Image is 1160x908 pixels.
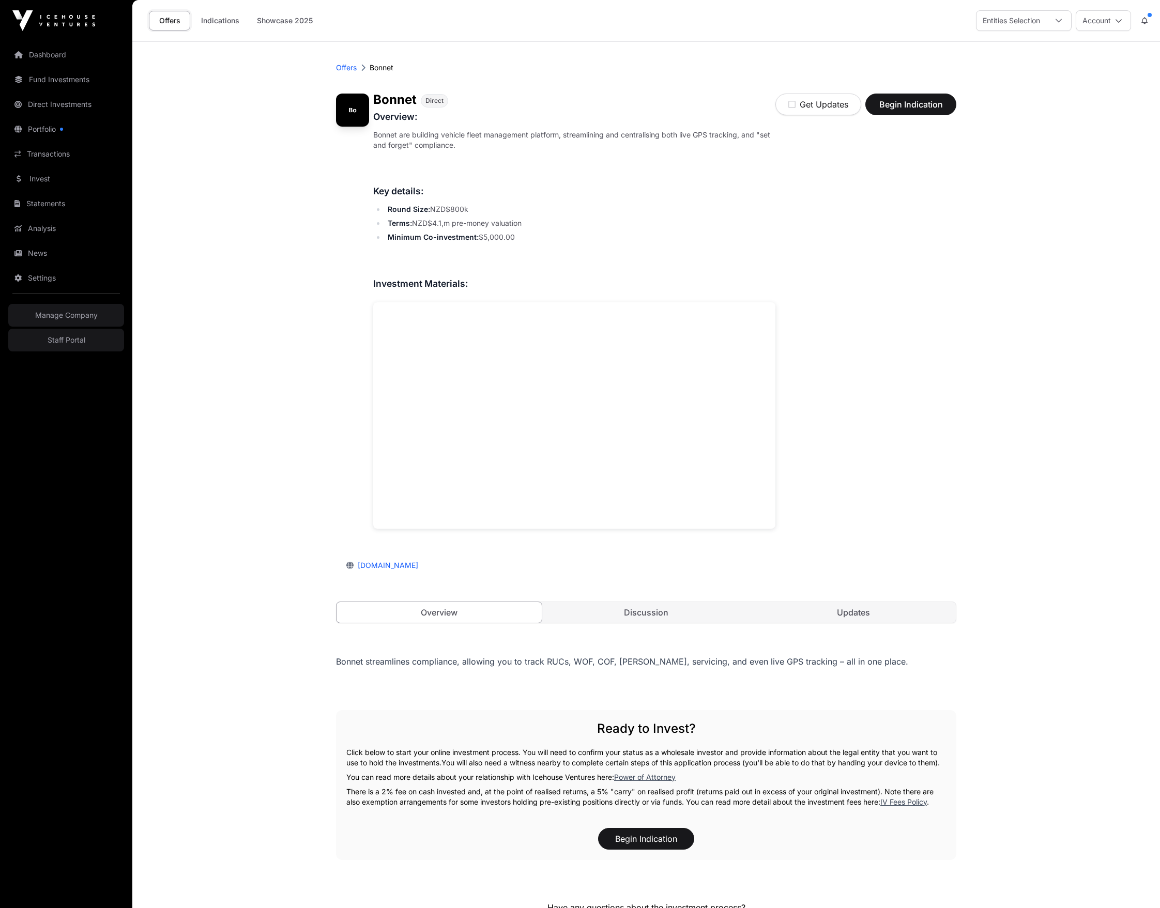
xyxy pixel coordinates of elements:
nav: Tabs [337,602,956,623]
strong: Minimum Co-investment: [388,233,479,241]
a: Invest [8,167,124,190]
span: Direct [425,97,444,105]
h1: Bonnet [373,94,417,107]
h3: Investment Materials: [373,276,775,291]
a: IV Fees Policy [880,797,927,806]
span: Begin Indication [878,98,943,111]
strong: Terms: [388,219,412,227]
p: Click below to start your online investment process. You will need to confirm your status as a wh... [346,747,946,768]
span: You will also need a witness nearby to complete certain steps of this application process (you'll... [441,758,940,767]
div: Bonnet streamlines compliance, allowing you to track RUCs, WOF, COF, [PERSON_NAME], servicing, an... [336,654,956,669]
a: [DOMAIN_NAME] [354,561,418,570]
a: Power of Attorney [614,773,676,781]
button: Begin Indication [865,94,956,115]
a: Manage Company [8,304,124,327]
h3: Overview: [373,110,775,124]
a: Discussion [544,602,749,623]
p: There is a 2% fee on cash invested and, at the point of realised returns, a 5% "carry" on realise... [346,787,946,807]
li: NZD$800k [385,204,775,214]
a: Staff Portal [8,329,124,351]
a: Settings [8,267,124,289]
button: Begin Indication [598,828,694,850]
a: Updates [751,602,956,623]
a: Statements [8,192,124,215]
img: Icehouse Ventures Logo [12,10,95,31]
a: Showcase 2025 [250,11,319,30]
a: Indications [194,11,246,30]
a: Dashboard [8,43,124,66]
strong: Round Size: [388,205,430,213]
li: $5,000.00 [385,232,775,242]
a: Direct Investments [8,93,124,116]
a: News [8,242,124,265]
p: Bonnet are building vehicle fleet management platform, streamlining and centralising both live GP... [373,130,775,150]
h3: Key details: [373,184,775,198]
p: You can read more details about your relationship with Icehouse Ventures here: [346,772,946,782]
li: NZD$4.1,m pre-money valuation [385,218,775,228]
a: Analysis [8,217,124,240]
a: Begin Indication [865,104,956,114]
a: Overview [336,602,542,623]
button: Get Updates [775,94,861,115]
a: Transactions [8,143,124,165]
a: Offers [336,63,357,73]
a: Offers [149,11,190,30]
p: Bonnet [370,63,393,73]
a: Portfolio [8,118,124,141]
div: Entities Selection [976,11,1046,30]
a: Fund Investments [8,68,124,91]
button: Account [1076,10,1131,31]
h2: Ready to Invest? [346,720,946,737]
img: Bonnet [336,94,369,127]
